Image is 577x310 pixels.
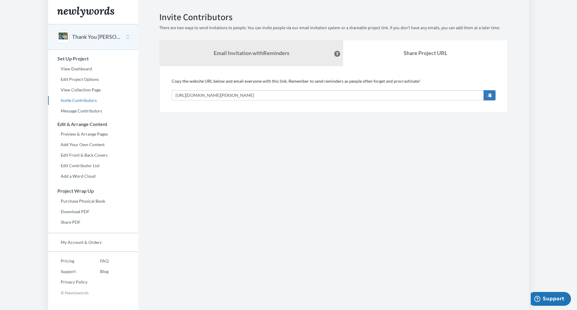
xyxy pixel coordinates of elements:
strong: Email Invitation with Reminders [214,50,289,56]
a: Share PDF [48,218,138,227]
b: Share Project URL [404,50,447,56]
a: Add Your Own Content [48,140,138,149]
a: Privacy Policy [48,278,87,287]
a: Edit Project Options [48,75,138,84]
h3: Edit & Arrange Content [48,121,138,127]
h3: Project Wrap Up [48,188,138,194]
img: Newlywords logo [57,7,114,17]
a: Message Contributors [48,106,138,115]
iframe: Opens a widget where you can chat to one of our agents [531,292,571,307]
a: Pricing [48,256,87,265]
p: There are two ways to send invitations to people. You can invite people via our email invitation ... [159,25,508,31]
p: © Newlywords [48,288,138,297]
h3: Set Up Project [48,56,138,61]
a: Add a Word Cloud [48,172,138,181]
a: Purchase Physical Book [48,197,138,206]
a: Preview & Arrange Pages [48,130,138,139]
div: Copy the website URL below and email everyone with this link. Remember to send reminders as peopl... [172,78,496,100]
button: Thank You [PERSON_NAME] [72,33,121,41]
a: My Account & Orders [48,238,138,247]
a: Download PDF [48,207,138,216]
a: View Collection Page [48,85,138,94]
a: Invite Contributors [48,96,138,105]
h2: Invite Contributors [159,12,508,22]
a: Edit Contributor List [48,161,138,170]
a: Edit Front & Back Covers [48,151,138,160]
a: FAQ [87,256,108,265]
a: Support [48,267,87,276]
a: Blog [87,267,108,276]
a: View Dashboard [48,64,138,73]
